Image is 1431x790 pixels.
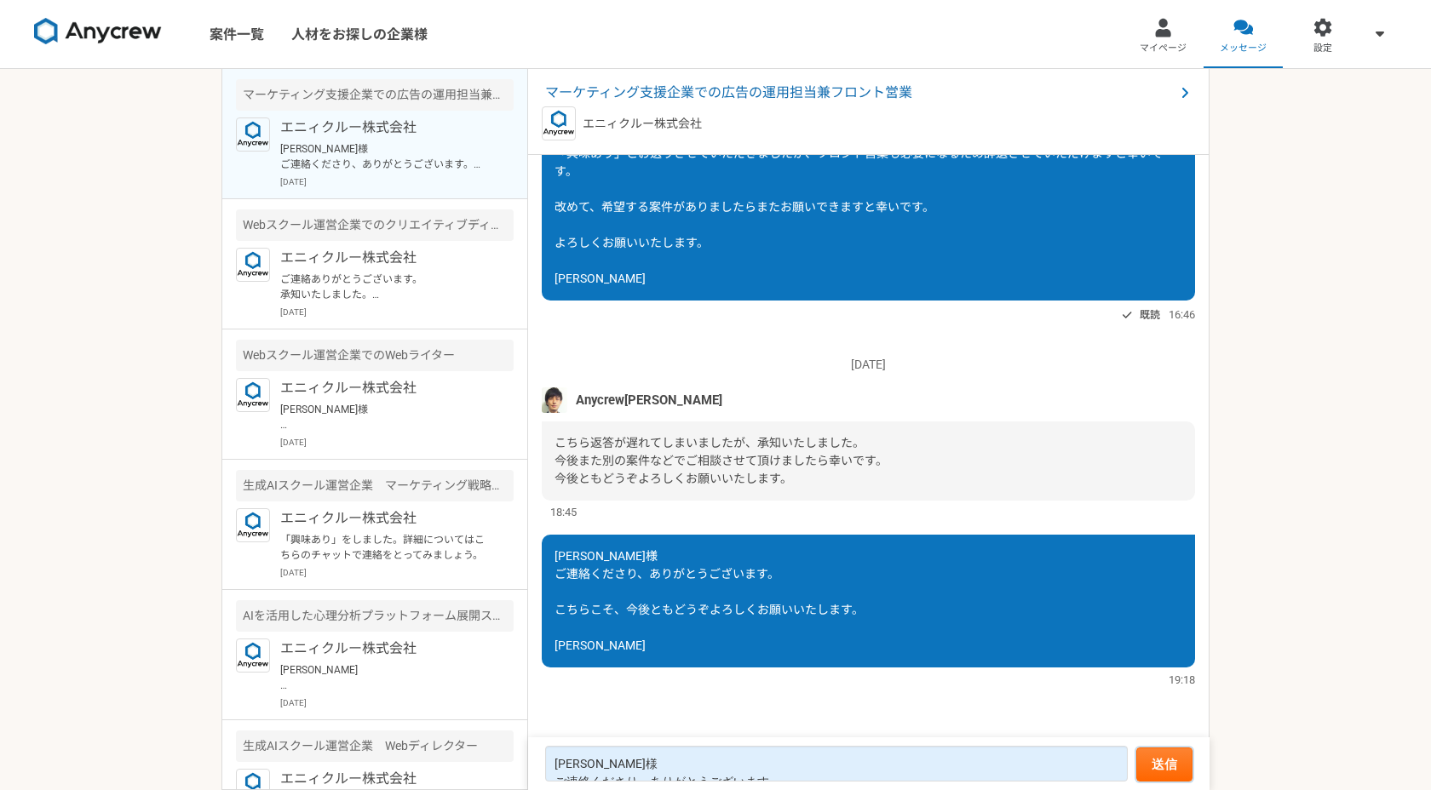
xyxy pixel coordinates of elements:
[280,696,514,709] p: [DATE]
[542,356,1195,374] p: [DATE]
[236,340,514,371] div: Webスクール運営企業でのWebライター
[236,508,270,542] img: logo_text_blue_01.png
[236,117,270,152] img: logo_text_blue_01.png
[280,662,491,693] p: [PERSON_NAME] ご連絡ありがとうございます！ 承知いたしました。 引き続き、よろしくお願いいたします！ [PERSON_NAME]
[280,436,514,449] p: [DATE]
[236,730,514,762] div: 生成AIスクール運営企業 Webディレクター
[280,141,491,172] p: [PERSON_NAME]様 ご連絡くださり、ありがとうございます。 こちらこそ、今後ともどうぞよろしくお願いいたします。 [PERSON_NAME]
[542,387,567,413] img: naoya%E3%81%AE%E3%82%B3%E3%83%92%E3%82%9A%E3%83%BC.jpeg
[236,638,270,673] img: logo_text_blue_01.png
[236,209,514,241] div: Webスクール運営企業でのクリエイティブディレクター業務
[280,638,491,659] p: エニィクルー株式会社
[1313,42,1332,55] span: 設定
[545,83,1175,103] span: マーケティング支援企業での広告の運用担当兼フロント営業
[280,566,514,579] p: [DATE]
[34,18,162,45] img: 8DqYSo04kwAAAAASUVORK5CYII=
[280,306,514,318] p: [DATE]
[236,248,270,282] img: logo_text_blue_01.png
[280,117,491,138] p: エニィクルー株式会社
[280,175,514,188] p: [DATE]
[576,391,722,409] span: Anycrew[PERSON_NAME]
[542,106,576,140] img: logo_text_blue_01.png
[555,57,1163,285] span: [PERSON_NAME]様 ご連絡ありがとうございます。 [PERSON_NAME]です。 申し訳ありません。 「興味あり」とお送りさせていただきましたが、フロント営業も必要になるため辞退させ...
[236,79,514,111] div: マーケティング支援企業での広告の運用担当兼フロント営業
[280,769,491,789] p: エニィクルー株式会社
[1169,306,1195,323] span: 16:46
[280,508,491,529] p: エニィクルー株式会社
[280,272,491,302] p: ご連絡ありがとうございます。 承知いたしました。 課題の件、お待ちしております。 よろしくお願いいたします。 [PERSON_NAME]
[280,378,491,398] p: エニィクルー株式会社
[1140,42,1187,55] span: マイページ
[236,470,514,501] div: 生成AIスクール運営企業 マーケティング戦略ディレクター
[280,532,491,563] p: 「興味あり」をしました。詳細についてはこちらのチャットで連絡をとってみましょう。
[1140,305,1160,325] span: 既読
[280,248,491,268] p: エニィクルー株式会社
[1220,42,1267,55] span: メッセージ
[280,402,491,432] p: [PERSON_NAME]様 ご連絡ありがとうございます。 [PERSON_NAME]です。 承知いたしました！ 何卒よろしくお願いいたします！ [PERSON_NAME]
[1136,747,1192,781] button: 送信
[1169,672,1195,688] span: 19:18
[583,115,702,133] p: エニィクルー株式会社
[236,600,514,632] div: AIを活用した心理分析プラットフォーム展開スタートアップ マーケティング企画運用
[555,549,864,652] span: [PERSON_NAME]様 ご連絡くださり、ありがとうございます。 こちらこそ、今後ともどうぞよろしくお願いいたします。 [PERSON_NAME]
[555,436,888,485] span: こちら返答が遅れてしまいましたが、承知いたしました。 今後また別の案件などでご相談させて頂けましたら幸いです。 今後ともどうぞよろしくお願いいたします。
[550,504,577,520] span: 18:45
[236,378,270,412] img: logo_text_blue_01.png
